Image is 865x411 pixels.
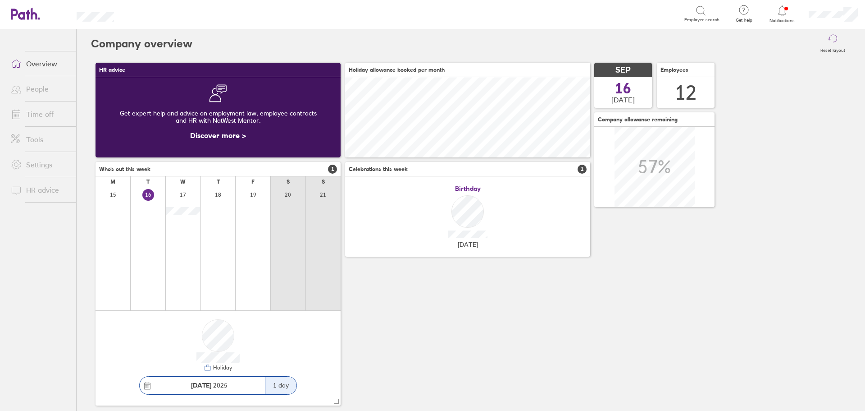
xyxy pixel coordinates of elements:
[578,165,587,174] span: 1
[349,166,408,172] span: Celebrations this week
[4,80,76,98] a: People
[99,166,150,172] span: Who's out this week
[328,165,337,174] span: 1
[91,29,192,58] h2: Company overview
[4,105,76,123] a: Time off
[4,156,76,174] a: Settings
[191,381,211,389] strong: [DATE]
[815,45,851,53] label: Reset layout
[191,382,228,389] span: 2025
[265,377,296,394] div: 1 day
[675,81,697,104] div: 12
[287,179,290,185] div: S
[251,179,255,185] div: F
[660,67,688,73] span: Employees
[768,18,797,23] span: Notifications
[4,181,76,199] a: HR advice
[349,67,445,73] span: Holiday allowance booked per month
[211,365,232,371] div: Holiday
[684,17,719,23] span: Employee search
[322,179,325,185] div: S
[4,130,76,148] a: Tools
[768,5,797,23] a: Notifications
[103,102,333,131] div: Get expert help and advice on employment law, employee contracts and HR with NatWest Mentor.
[190,131,246,140] a: Discover more >
[4,55,76,73] a: Overview
[615,81,631,96] span: 16
[598,116,678,123] span: Company allowance remaining
[110,179,115,185] div: M
[611,96,635,104] span: [DATE]
[455,185,481,192] span: Birthday
[217,179,220,185] div: T
[138,9,161,18] div: Search
[815,29,851,58] button: Reset layout
[180,179,186,185] div: W
[146,179,150,185] div: T
[458,241,478,248] span: [DATE]
[729,18,759,23] span: Get help
[99,67,125,73] span: HR advice
[615,65,631,75] span: SEP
